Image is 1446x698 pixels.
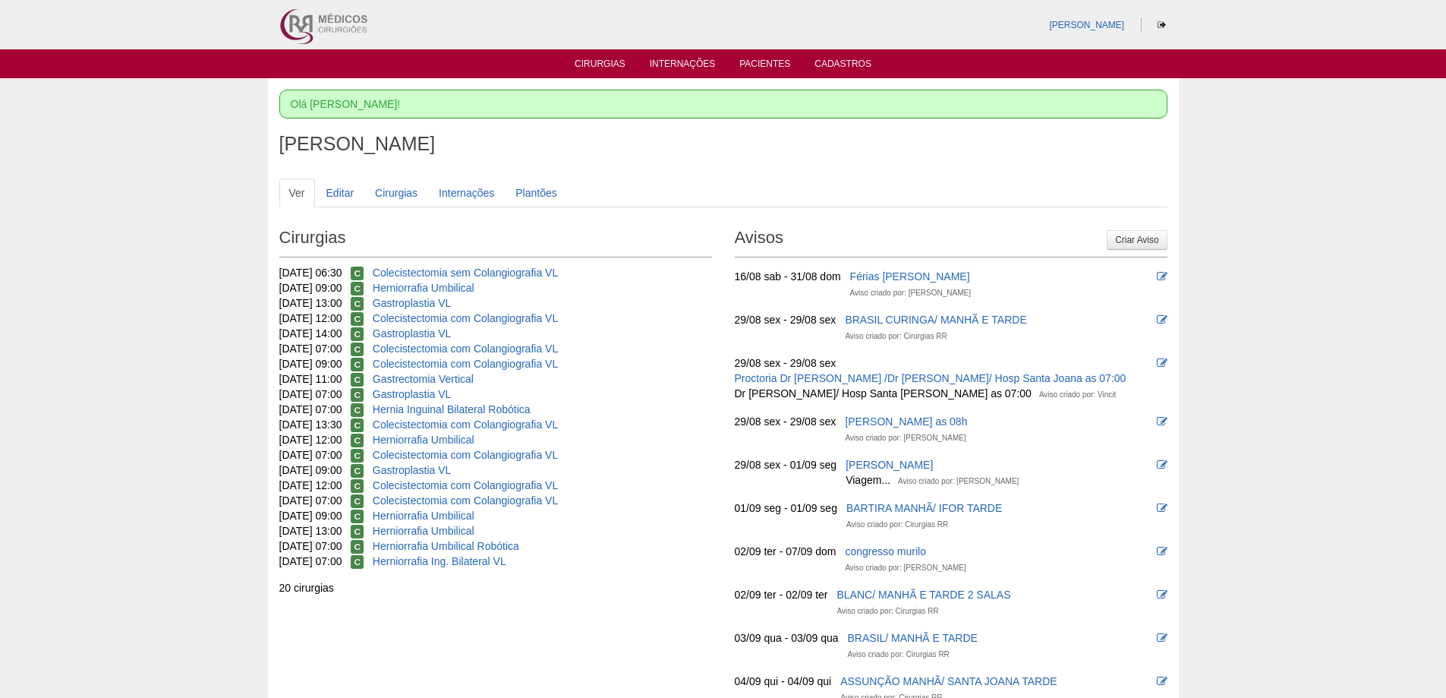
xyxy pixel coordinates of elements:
div: Aviso criado por: Cirurgias RR [846,517,948,532]
a: BARTIRA MANHÃ/ IFOR TARDE [846,502,1002,514]
span: Confirmada [351,464,364,478]
span: Confirmada [351,358,364,371]
span: [DATE] 13:00 [279,525,342,537]
span: [DATE] 14:00 [279,327,342,340]
div: 29/08 sex - 29/08 sex [735,414,836,429]
i: Editar [1157,676,1167,687]
div: 20 cirurgias [279,580,712,595]
div: 03/09 qua - 03/09 qua [735,630,839,646]
div: Aviso criado por: [PERSON_NAME] [845,561,966,576]
a: Colecistectomia com Colangiografia VL [373,494,558,507]
a: Gastrectomia Vertical [373,373,474,385]
div: Viagem... [846,472,890,488]
span: Confirmada [351,540,364,554]
span: Confirmada [351,434,364,447]
a: BRASIL/ MANHÃ E TARDE [848,632,978,644]
div: Aviso criado por: [PERSON_NAME] [845,431,966,446]
a: Herniorrafia Ing. Bilateral VL [373,555,506,567]
a: Herniorrafia Umbilical [373,282,474,294]
i: Editar [1157,314,1167,325]
span: [DATE] 09:00 [279,464,342,476]
a: Herniorrafia Umbilical Robótica [373,540,519,552]
div: 16/08 sab - 31/08 dom [735,269,841,284]
i: Editar [1157,503,1167,513]
i: Editar [1157,460,1167,470]
a: Colecistectomia sem Colangiografia VL [373,267,558,279]
a: [PERSON_NAME] [846,459,933,471]
span: [DATE] 12:00 [279,434,342,446]
span: [DATE] 07:00 [279,494,342,507]
a: Internações [650,58,716,74]
span: Confirmada [351,403,364,417]
div: Aviso criado por: Cirurgias RR [848,647,950,662]
span: Confirmada [351,510,364,523]
span: Confirmada [351,494,364,508]
a: Pacientes [739,58,790,74]
a: Ver [279,178,315,207]
span: [DATE] 07:00 [279,388,342,400]
span: [DATE] 07:00 [279,540,342,552]
span: [DATE] 11:00 [279,373,342,385]
i: Editar [1157,358,1167,368]
div: Aviso criado por: Cirurgias RR [836,604,938,619]
a: Plantões [506,178,566,207]
a: Criar Aviso [1107,230,1167,250]
a: Cadastros [814,58,871,74]
a: BLANC/ MANHÃ E TARDE 2 SALAS [836,589,1010,601]
a: Proctoria Dr [PERSON_NAME] /Dr [PERSON_NAME]/ Hosp Santa Joana as 07:00 [735,372,1126,384]
span: [DATE] 13:00 [279,297,342,309]
span: [DATE] 09:00 [279,282,342,294]
div: 04/09 qui - 04/09 qui [735,674,832,689]
h1: [PERSON_NAME] [279,134,1167,153]
span: Confirmada [351,373,364,387]
a: Gastroplastia VL [373,327,452,340]
a: Gastroplastia VL [373,297,452,309]
a: [PERSON_NAME] as 08h [845,415,967,428]
span: Confirmada [351,343,364,356]
div: 02/09 ter - 02/09 ter [735,587,828,602]
a: Editar [317,178,364,207]
span: Confirmada [351,282,364,295]
div: Dr [PERSON_NAME]/ Hosp Santa [PERSON_NAME] as 07:00 [735,386,1032,401]
span: [DATE] 07:00 [279,403,342,415]
span: [DATE] 06:30 [279,267,342,279]
a: Colecistectomia com Colangiografia VL [373,449,558,461]
span: Confirmada [351,555,364,569]
div: Aviso criado por: Cirurgias RR [845,329,947,344]
div: Aviso criado por: [PERSON_NAME] [850,286,971,301]
i: Editar [1157,589,1167,600]
span: [DATE] 07:00 [279,449,342,461]
a: Herniorrafia Umbilical [373,525,474,537]
a: Colecistectomia com Colangiografia VL [373,343,558,355]
i: Editar [1157,546,1167,557]
span: Confirmada [351,267,364,280]
span: [DATE] 07:00 [279,555,342,567]
a: Gastroplastia VL [373,388,452,400]
span: [DATE] 07:00 [279,343,342,355]
a: Herniorrafia Umbilical [373,510,474,522]
a: Colecistectomia com Colangiografia VL [373,312,558,324]
a: Colecistectomia com Colangiografia VL [373,418,558,431]
i: Sair [1158,21,1166,30]
a: [PERSON_NAME] [1049,20,1124,30]
a: Colecistectomia com Colangiografia VL [373,358,558,370]
div: Aviso criado por: Vincit [1039,387,1116,403]
h2: Cirurgias [279,223,712,257]
div: Aviso criado por: [PERSON_NAME] [898,474,1019,489]
a: Internações [429,178,504,207]
span: Confirmada [351,525,364,539]
div: 29/08 sex - 01/09 seg [735,457,837,472]
h2: Avisos [735,223,1167,257]
a: congresso murilo [845,545,926,557]
a: ASSUNÇÃO MANHÃ/ SANTA JOANA TARDE [840,675,1057,687]
span: Confirmada [351,327,364,341]
i: Editar [1157,416,1167,427]
div: 01/09 seg - 01/09 seg [735,501,837,516]
span: Confirmada [351,479,364,493]
a: Férias [PERSON_NAME] [850,270,970,283]
div: Olá [PERSON_NAME]! [279,90,1167,118]
i: Editar [1157,633,1167,643]
div: 02/09 ter - 07/09 dom [735,544,836,559]
a: Cirurgias [365,178,427,207]
span: Confirmada [351,297,364,311]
